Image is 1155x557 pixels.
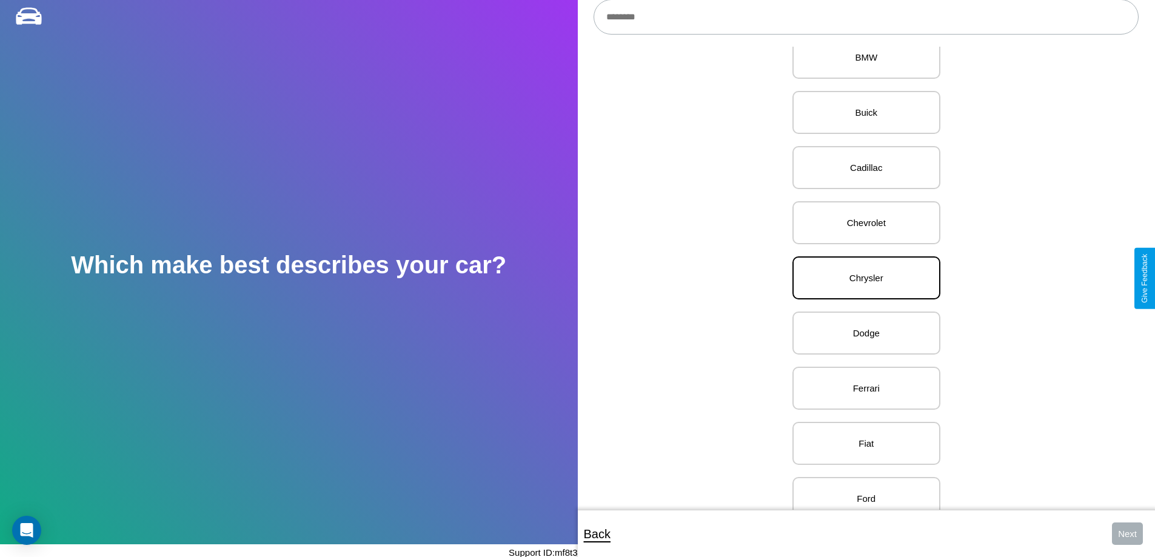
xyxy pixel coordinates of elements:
p: Ferrari [806,380,927,396]
p: Dodge [806,325,927,341]
div: Open Intercom Messenger [12,516,41,545]
p: Cadillac [806,159,927,176]
h2: Which make best describes your car? [71,252,506,279]
p: BMW [806,49,927,65]
button: Next [1112,522,1143,545]
p: Chrysler [806,270,927,286]
p: Fiat [806,435,927,452]
p: Buick [806,104,927,121]
div: Give Feedback [1140,254,1149,303]
p: Back [584,523,611,545]
p: Chevrolet [806,215,927,231]
p: Ford [806,490,927,507]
